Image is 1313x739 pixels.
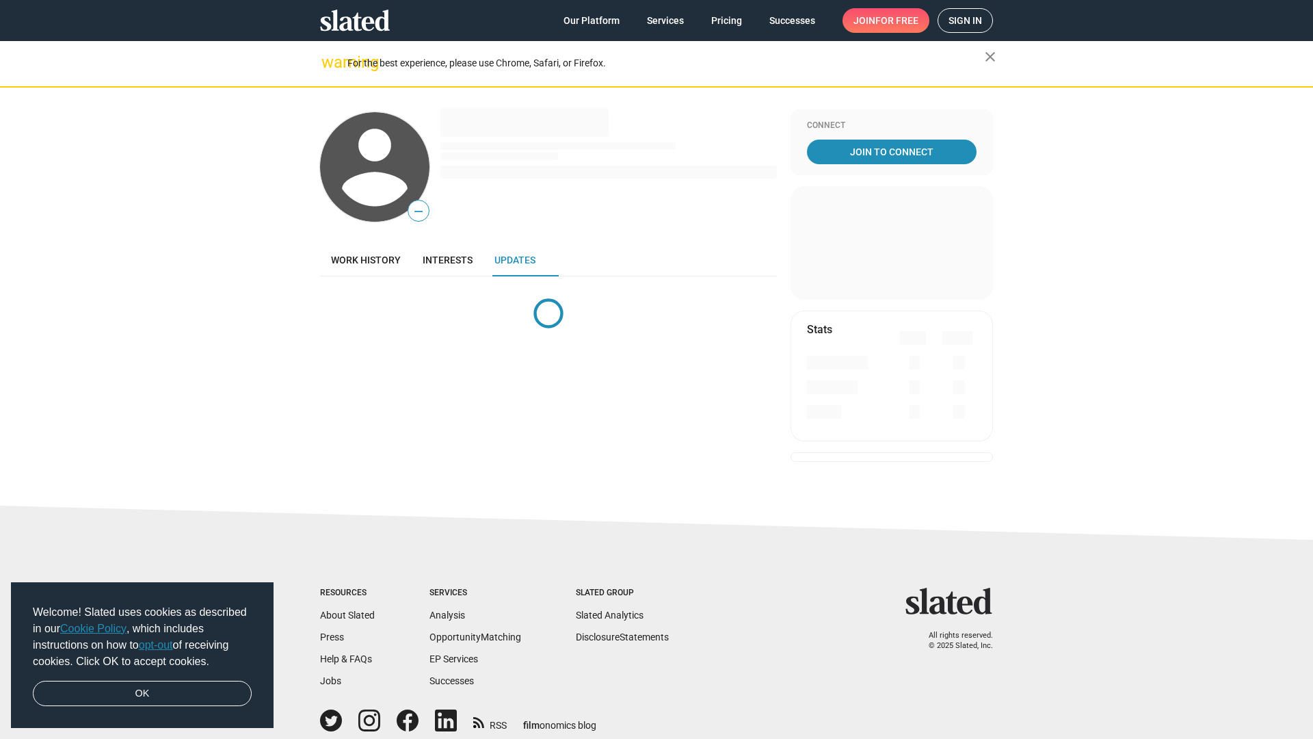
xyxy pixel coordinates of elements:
span: Pricing [711,8,742,33]
a: RSS [473,711,507,732]
div: Services [429,588,521,599]
a: Interests [412,244,483,276]
a: Successes [429,675,474,686]
a: opt-out [139,639,173,651]
a: OpportunityMatching [429,632,521,643]
span: film [523,720,540,731]
p: All rights reserved. © 2025 Slated, Inc. [914,631,993,651]
a: Cookie Policy [60,623,127,634]
mat-card-title: Stats [807,322,832,337]
span: — [408,203,429,220]
span: Services [647,8,684,33]
mat-icon: close [982,49,998,65]
a: Updates [483,244,546,276]
span: Welcome! Slated uses cookies as described in our , which includes instructions on how to of recei... [33,604,252,670]
span: Sign in [949,9,982,32]
span: Our Platform [563,8,620,33]
a: Sign in [938,8,993,33]
span: Updates [494,255,535,265]
div: Connect [807,120,977,131]
span: Join [853,8,918,33]
div: Slated Group [576,588,669,599]
a: Our Platform [553,8,631,33]
a: About Slated [320,610,375,621]
a: Jobs [320,675,341,686]
span: Join To Connect [810,140,974,164]
a: Slated Analytics [576,610,644,621]
span: Interests [423,255,473,265]
div: For the best experience, please use Chrome, Safari, or Firefox. [347,54,985,73]
div: cookieconsent [11,582,274,729]
span: for free [875,8,918,33]
span: Successes [769,8,815,33]
a: filmonomics blog [523,708,596,732]
a: EP Services [429,653,478,664]
a: Successes [758,8,826,33]
a: Analysis [429,610,465,621]
mat-icon: warning [321,54,338,70]
a: Help & FAQs [320,653,372,664]
span: Work history [331,255,401,265]
a: Work history [320,244,412,276]
a: Press [320,632,344,643]
a: Join To Connect [807,140,977,164]
a: DisclosureStatements [576,632,669,643]
div: Resources [320,588,375,599]
a: Services [636,8,695,33]
a: Pricing [700,8,753,33]
a: dismiss cookie message [33,681,252,707]
a: Joinfor free [843,8,929,33]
